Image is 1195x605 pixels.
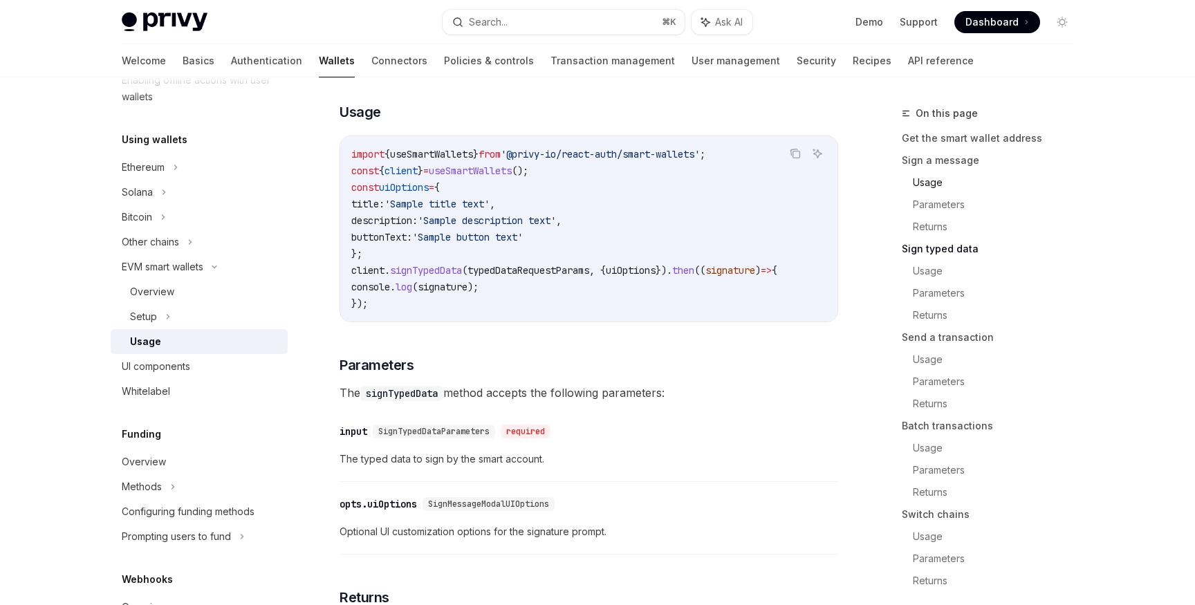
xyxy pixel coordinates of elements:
[954,11,1040,33] a: Dashboard
[902,127,1084,149] a: Get the smart wallet address
[913,548,1084,570] a: Parameters
[340,102,381,122] span: Usage
[385,264,390,277] span: .
[913,260,1084,282] a: Usage
[902,415,1084,437] a: Batch transactions
[900,15,938,29] a: Support
[111,329,288,354] a: Usage
[423,165,429,177] span: =
[692,10,752,35] button: Ask AI
[390,264,462,277] span: signTypedData
[122,184,153,201] div: Solana
[351,281,390,293] span: console
[902,238,1084,260] a: Sign typed data
[913,371,1084,393] a: Parameters
[902,149,1084,171] a: Sign a message
[429,165,512,177] span: useSmartWallets
[913,216,1084,238] a: Returns
[385,198,490,210] span: 'Sample title text'
[111,449,288,474] a: Overview
[351,297,368,310] span: });
[390,148,473,160] span: useSmartWallets
[490,198,495,210] span: ,
[662,17,676,28] span: ⌘ K
[122,478,162,495] div: Methods
[351,165,379,177] span: const
[913,304,1084,326] a: Returns
[122,571,173,588] h5: Webhooks
[122,131,187,148] h5: Using wallets
[122,209,152,225] div: Bitcoin
[351,264,385,277] span: client
[913,348,1084,371] a: Usage
[396,281,412,293] span: log
[111,499,288,524] a: Configuring funding methods
[589,264,606,277] span: , {
[469,14,508,30] div: Search...
[434,181,440,194] span: {
[111,379,288,404] a: Whitelabel
[902,503,1084,525] a: Switch chains
[501,148,700,160] span: '@privy-io/react-auth/smart-wallets'
[231,44,302,77] a: Authentication
[122,358,190,375] div: UI components
[122,503,254,520] div: Configuring funding methods
[130,308,157,325] div: Setup
[556,214,562,227] span: ,
[1051,11,1073,33] button: Toggle dark mode
[913,171,1084,194] a: Usage
[913,393,1084,415] a: Returns
[913,481,1084,503] a: Returns
[700,148,705,160] span: ;
[122,44,166,77] a: Welcome
[340,497,417,511] div: opts.uiOptions
[692,44,780,77] a: User management
[122,454,166,470] div: Overview
[761,264,772,277] span: =>
[908,44,974,77] a: API reference
[418,214,556,227] span: 'Sample description text'
[715,15,743,29] span: Ask AI
[672,264,694,277] span: then
[111,354,288,379] a: UI components
[473,148,479,160] span: }
[705,264,755,277] span: signature
[913,194,1084,216] a: Parameters
[340,383,838,402] span: The method accepts the following parameters:
[479,148,501,160] span: from
[462,264,467,277] span: (
[122,426,161,443] h5: Funding
[130,333,161,350] div: Usage
[855,15,883,29] a: Demo
[444,44,534,77] a: Policies & controls
[913,570,1084,592] a: Returns
[429,181,434,194] span: =
[443,10,685,35] button: Search...⌘K
[913,437,1084,459] a: Usage
[467,264,589,277] span: typedDataRequestParams
[755,264,761,277] span: )
[183,44,214,77] a: Basics
[467,281,479,293] span: );
[340,451,838,467] span: The typed data to sign by the smart account.
[412,231,523,243] span: 'Sample button text'
[428,499,549,510] span: SignMessageModalUIOptions
[360,386,443,401] code: signTypedData
[122,159,165,176] div: Ethereum
[378,426,490,437] span: SignTypedDataParameters
[390,281,396,293] span: .
[550,44,675,77] a: Transaction management
[412,281,418,293] span: (
[379,165,385,177] span: {
[808,145,826,162] button: Ask AI
[122,383,170,400] div: Whitelabel
[351,248,362,260] span: };
[351,198,385,210] span: title:
[122,12,207,32] img: light logo
[913,459,1084,481] a: Parameters
[797,44,836,77] a: Security
[916,105,978,122] span: On this page
[122,234,179,250] div: Other chains
[772,264,777,277] span: {
[418,165,423,177] span: }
